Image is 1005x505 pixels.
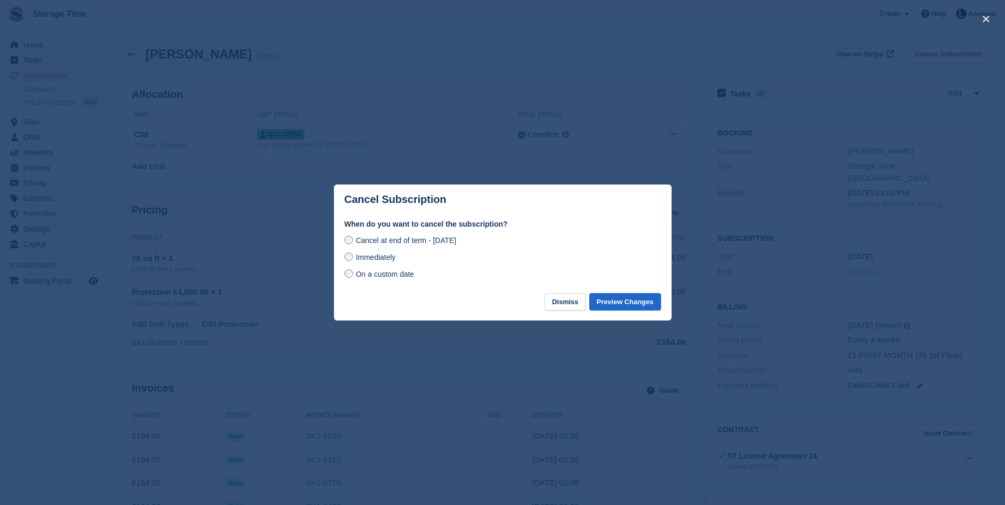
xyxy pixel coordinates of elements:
span: Cancel at end of term - [DATE] [356,236,456,245]
button: close [978,11,994,27]
button: Dismiss [544,293,586,310]
input: On a custom date [344,269,353,278]
input: Cancel at end of term - [DATE] [344,236,353,244]
input: Immediately [344,252,353,261]
label: When do you want to cancel the subscription? [344,219,661,230]
span: Immediately [356,253,395,261]
p: Cancel Subscription [344,193,446,206]
button: Preview Changes [589,293,661,310]
span: On a custom date [356,270,414,278]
